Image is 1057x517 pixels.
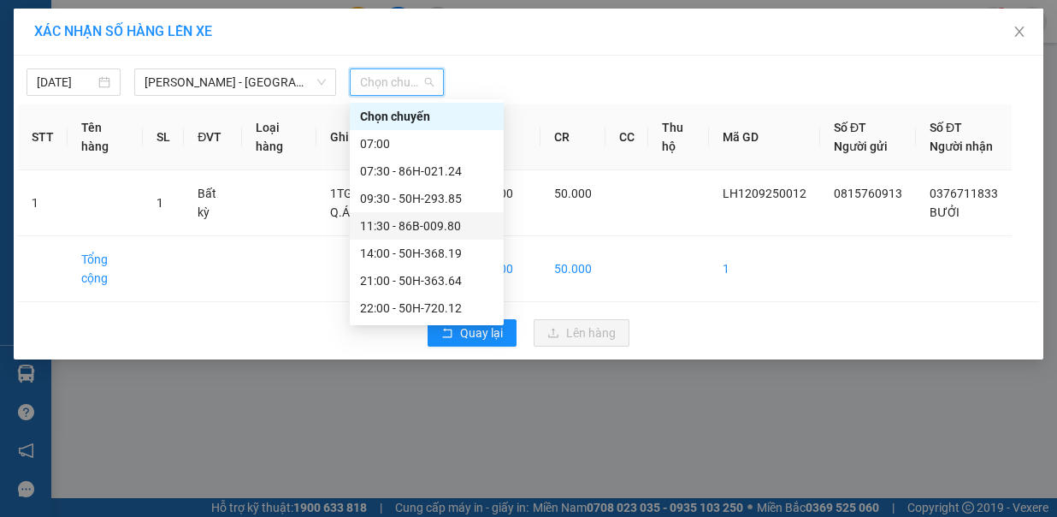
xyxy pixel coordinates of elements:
span: 0815760913 [834,187,902,200]
div: 14:00 - 50H-368.19 [360,244,493,263]
span: close [1013,25,1026,39]
span: XÁC NHẬN SỐ HÀNG LÊN XE [34,23,212,39]
td: Bất kỳ [184,170,242,236]
th: STT [18,104,68,170]
div: Chọn chuyến [350,103,504,130]
button: uploadLên hàng [534,319,629,347]
span: Quay lại [460,324,503,342]
th: CC [605,104,648,170]
div: 22:00 - 50H-720.12 [360,299,493,318]
td: 50.000 [540,236,605,302]
span: LH1209250012 [723,187,806,200]
div: Chọn chuyến [360,107,493,126]
span: Người gửi [834,140,888,153]
th: Mã GD [709,104,820,170]
span: 0376711833 [930,187,998,200]
th: Loại hàng [242,104,316,170]
th: Thu hộ [648,104,709,170]
span: Phan Rí - Sài Gòn [145,69,326,95]
span: rollback [441,327,453,341]
div: 07:00 [360,134,493,153]
div: 11:30 - 86B-009.80 [360,217,493,235]
div: 09:30 - 50H-293.85 [360,189,493,208]
span: Chọn chuyến [360,69,434,95]
span: 1TG - Q.ÁO [330,187,358,219]
span: down [316,77,327,87]
span: BƯỞI [930,205,960,219]
td: Tổng cộng [68,236,143,302]
input: 12/09/2025 [37,73,95,92]
th: CR [540,104,605,170]
th: ĐVT [184,104,242,170]
div: 07:30 - 86H-021.24 [360,162,493,181]
td: 1 [18,170,68,236]
th: Tên hàng [68,104,143,170]
th: Ghi chú [316,104,395,170]
span: Số ĐT [930,121,962,134]
span: Người nhận [930,140,993,153]
span: 1 [156,196,163,210]
span: 50.000 [554,187,592,200]
button: Close [995,9,1043,56]
td: 1 [709,236,820,302]
button: rollbackQuay lại [428,319,517,347]
div: 21:00 - 50H-363.64 [360,271,493,290]
span: Số ĐT [834,121,866,134]
th: SL [143,104,184,170]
